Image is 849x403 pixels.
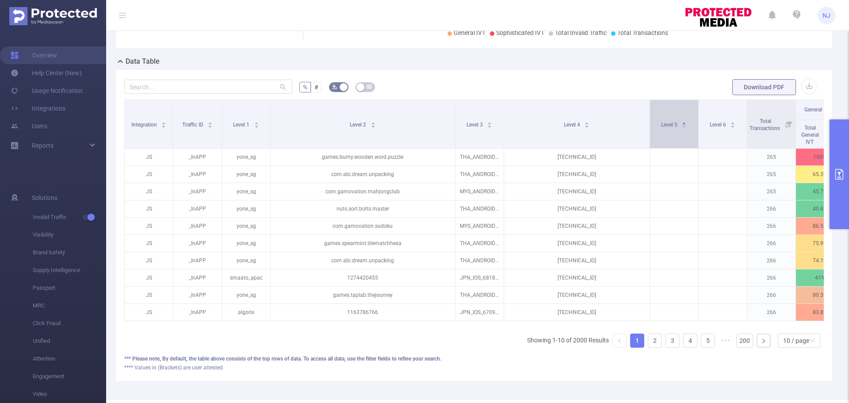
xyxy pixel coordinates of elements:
a: Help Center (New) [11,64,82,82]
span: Video [33,385,106,403]
div: Sort [161,121,166,126]
span: Attention [33,350,106,368]
p: 266 [747,269,795,286]
p: algorix [222,304,270,321]
i: icon: down [810,338,815,344]
span: Solutions [32,189,57,207]
a: Overview [11,46,57,64]
li: 200 [736,334,753,348]
p: [TECHNICAL_ID] [504,200,650,217]
p: _InAPP [173,183,222,200]
i: icon: left [617,338,622,343]
button: Download PDF [732,79,796,95]
p: [TECHNICAL_ID] [504,287,650,303]
p: JS [125,166,173,183]
span: Level 1 [233,122,251,128]
li: 3 [665,334,680,348]
span: Level 4 [564,122,581,128]
p: [TECHNICAL_ID] [504,304,650,321]
p: 74.1% [796,252,844,269]
p: JS [125,287,173,303]
p: THA_ANDROID_6815150_1888 [455,149,504,165]
span: Sophisticated IVT [496,29,544,36]
div: Sort [371,121,376,126]
p: MYS_ANDROID_6540663_1812 [455,183,504,200]
p: _InAPP [173,218,222,234]
span: Level 2 [350,122,367,128]
p: JPN_IOS_6818172_2142 [455,269,504,286]
p: JS [125,200,173,217]
p: com.abi.dream.unpacking [271,252,455,269]
p: 266 [747,200,795,217]
span: Total Invalid Traffic [555,29,607,36]
p: _InAPP [173,252,222,269]
a: 3 [666,334,679,347]
p: games.burny.wooden.word.puzzle [271,149,455,165]
span: ••• [719,334,733,348]
p: 80.5% [796,287,844,303]
p: [TECHNICAL_ID] [504,218,650,234]
li: 1 [630,334,644,348]
p: yone_sg [222,149,270,165]
div: **** Values in (Brackets) are user attested [124,364,824,372]
p: com.gamovation.sudoku [271,218,455,234]
p: 65.3% [796,166,844,183]
a: 1 [631,334,644,347]
i: icon: caret-down [730,124,735,127]
p: _InAPP [173,149,222,165]
span: NJ [822,7,830,24]
span: Brand Safety [33,244,106,261]
span: Traffic ID [182,122,205,128]
span: Integration [131,122,158,128]
a: Reports [32,137,54,154]
p: JS [125,183,173,200]
p: 86.5% [796,218,844,234]
p: games.spearmint.tilematchhexa [271,235,455,252]
i: icon: caret-up [254,121,259,123]
img: Protected Media [9,7,97,25]
span: Visibility [33,226,106,244]
p: _InAPP [173,200,222,217]
p: 266 [747,304,795,321]
p: yone_sg [222,218,270,234]
span: Supply Intelligence [33,261,106,279]
p: MYS_ANDROID_6540663_1812 [455,218,504,234]
i: icon: caret-up [208,121,213,123]
p: THA_ANDROID_6815150_1888 [455,200,504,217]
li: Previous Page [612,334,627,348]
li: 4 [683,334,697,348]
p: 266 [747,235,795,252]
div: Sort [584,121,589,126]
span: Level 5 [661,122,679,128]
a: Usage Notification [11,82,83,100]
a: Integrations [11,100,65,117]
span: Reports [32,142,54,149]
div: Sort [730,121,735,126]
h2: Data Table [126,56,160,67]
i: icon: table [367,84,372,89]
li: 5 [701,334,715,348]
i: icon: caret-up [487,121,492,123]
li: 2 [648,334,662,348]
i: icon: caret-up [161,121,166,123]
span: # [314,84,318,91]
p: 75.9% [796,235,844,252]
p: nuts.sort.bolts.master [271,200,455,217]
p: 1163786766 [271,304,455,321]
p: 266 [747,218,795,234]
a: 5 [701,334,715,347]
p: JS [125,218,173,234]
p: JS [125,235,173,252]
div: 10 / page [783,334,809,347]
p: yone_sg [222,287,270,303]
i: Filter menu [783,100,795,148]
li: Next 5 Pages [719,334,733,348]
div: Sort [681,121,687,126]
p: 265 [747,149,795,165]
p: smaato_apac [222,269,270,286]
p: yone_sg [222,252,270,269]
span: General IVT [804,107,831,113]
p: 265 [747,166,795,183]
p: [TECHNICAL_ID] [504,166,650,183]
span: Click Fraud [33,315,106,332]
